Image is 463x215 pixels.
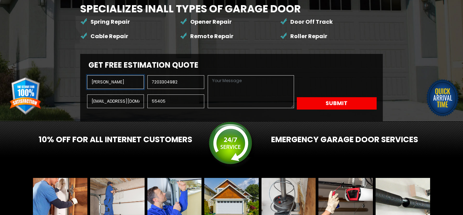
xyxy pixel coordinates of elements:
[147,75,204,89] input: Phone
[271,135,432,145] h2: Emergency Garage Door services
[280,15,380,29] li: Door Off Track
[297,75,377,96] iframe: reCAPTCHA
[280,29,380,44] li: Roller Repair
[80,1,301,16] b: Specializes in
[180,15,280,29] li: Opener Repair
[147,94,204,108] input: Zip
[80,29,180,44] li: Cable Repair
[87,94,144,108] input: Enter email
[180,29,280,44] li: Remote Repair
[208,121,255,168] img: srv.png
[87,75,144,89] input: Name
[297,97,377,110] button: Submit
[31,135,192,145] h2: 10% OFF For All Internet Customers
[156,1,301,16] span: All Types of Garage Door
[80,15,180,29] li: Spring Repair
[84,61,380,70] h2: Get Free Estimation Quote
